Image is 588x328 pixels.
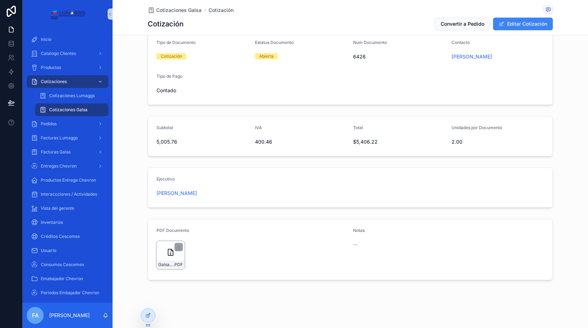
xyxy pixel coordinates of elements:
[161,53,182,59] div: Cotización
[41,121,57,127] span: Pedidos
[41,79,67,84] span: Cotizaciones
[27,258,108,271] a: Consumos Cescemex
[27,132,108,144] a: Facturas Lumaggs
[353,125,363,130] span: Total
[41,276,83,282] span: Emabajador Chevron
[27,146,108,158] a: Facturas Galsa
[41,149,71,155] span: Facturas Galsa
[452,53,492,60] a: [PERSON_NAME]
[41,163,77,169] span: Entregas Chevron
[27,272,108,285] a: Emabajador Chevron
[441,20,484,27] span: Convertir a Pedido
[156,74,183,79] span: Tipo de Pago
[41,290,99,296] span: Periodos Embajador Chevron
[27,216,108,229] a: Inventarios
[27,174,108,187] a: Productos Entrega Chevron
[27,244,108,257] a: Usuario
[353,241,357,248] span: --
[50,8,85,20] img: App logo
[148,19,184,29] h1: Cotización
[435,18,490,30] button: Convertir a Pedido
[27,286,108,299] a: Periodos Embajador Chevron
[41,262,84,267] span: Consumos Cescemex
[27,33,108,46] a: Inicio
[27,61,108,74] a: Productos
[156,176,175,182] span: Ejecutivo
[41,206,74,211] span: Vista del gerente
[353,228,365,233] span: Notas
[27,75,108,88] a: Cotizaciones
[41,65,61,70] span: Productos
[49,93,95,99] span: Cotizaciones Lumaggs
[41,135,78,141] span: Facturas Lumaggs
[32,311,39,320] span: FA
[156,228,189,233] span: PDF Documento
[255,40,294,45] span: Estatus Documento
[35,103,108,116] a: Cotizaciones Galsa
[353,40,387,45] span: Num Documento
[27,188,108,201] a: Interaccciones / Actividades
[41,234,80,239] span: Créditos Cescemex
[493,18,553,30] button: Editar Cotización
[156,125,173,130] span: Subtotal
[158,262,173,267] span: Galsa-cotizacion-FAW-TRUCK-ELAM-GRUPO-STEP-Num-6426
[156,87,176,94] span: Contado
[259,53,274,59] div: Abierta
[452,125,502,130] span: Unidades por Documento
[148,7,202,14] a: Cotizaciones Galsa
[209,7,234,14] a: Cotización
[41,177,96,183] span: Productos Entrega Chevron
[23,28,113,303] div: Contenido desplazable
[27,160,108,172] a: Entregas Chevron
[353,138,446,145] span: $5,406.22
[156,7,202,14] span: Cotizaciones Galsa
[156,190,197,197] a: [PERSON_NAME]
[27,118,108,130] a: Pedidos
[49,107,88,113] span: Cotizaciones Galsa
[41,220,63,225] span: Inventarios
[255,125,262,130] span: IVA
[452,138,544,145] span: 2.00
[35,89,108,102] a: Cotizaciones Lumaggs
[452,40,470,45] span: Contacto
[156,138,249,145] span: 5,005.76
[41,37,51,42] span: Inicio
[49,312,90,319] p: [PERSON_NAME]
[173,262,183,267] span: .PDF
[27,202,108,215] a: Vista del gerente
[353,53,446,60] span: 6426
[507,20,547,27] font: Editar Cotización
[156,40,196,45] span: Tipo de Documento
[41,51,76,56] span: Catalogo Clientes
[41,248,56,253] span: Usuario
[41,191,97,197] span: Interaccciones / Actividades
[27,230,108,243] a: Créditos Cescemex
[27,47,108,60] a: Catalogo Clientes
[255,138,348,145] span: 400.46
